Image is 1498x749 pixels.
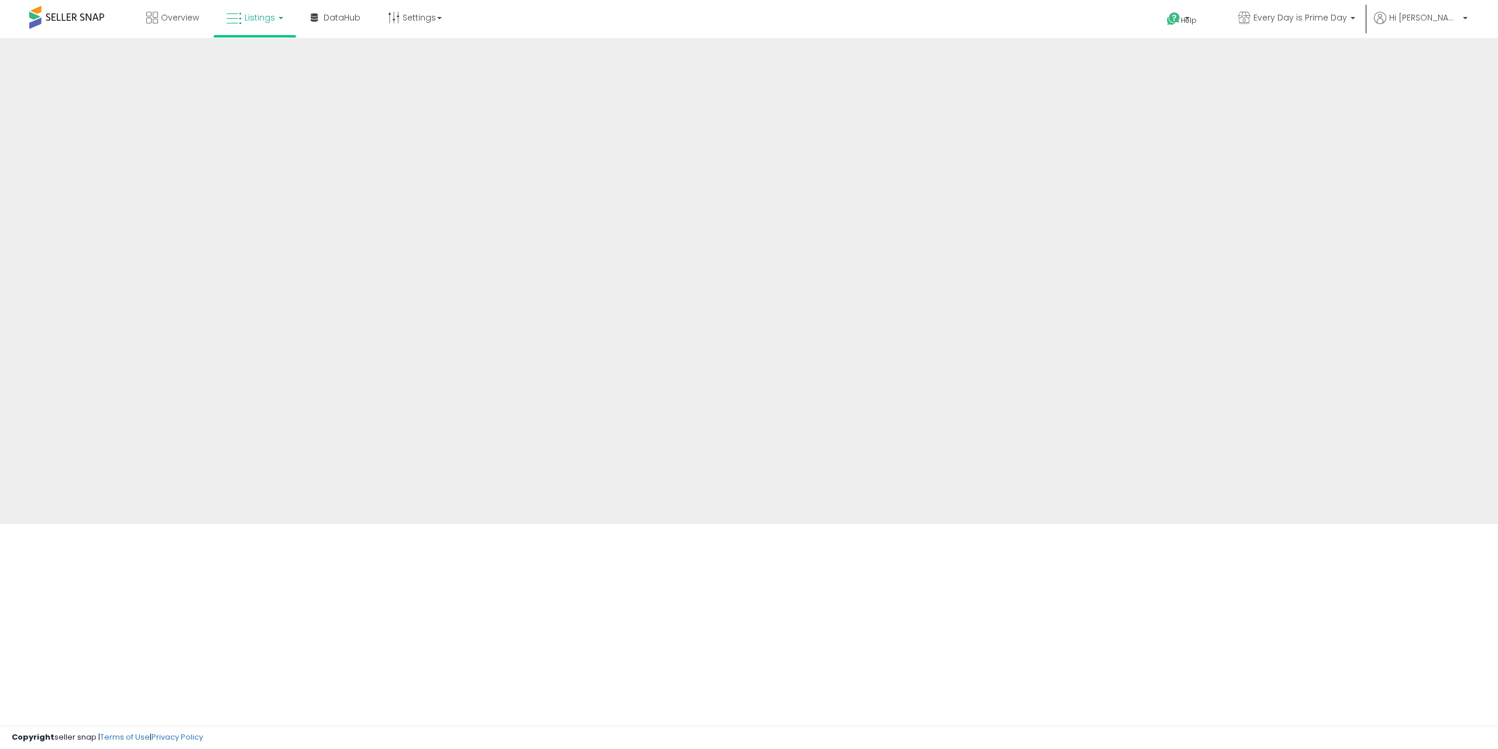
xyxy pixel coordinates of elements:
span: Hi [PERSON_NAME] [1389,12,1459,23]
a: Help [1157,3,1219,38]
span: Help [1181,15,1197,25]
span: DataHub [324,12,360,23]
span: Overview [161,12,199,23]
i: Get Help [1166,12,1181,26]
span: Every Day is Prime Day [1253,12,1347,23]
span: Listings [245,12,275,23]
a: Hi [PERSON_NAME] [1374,12,1468,38]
